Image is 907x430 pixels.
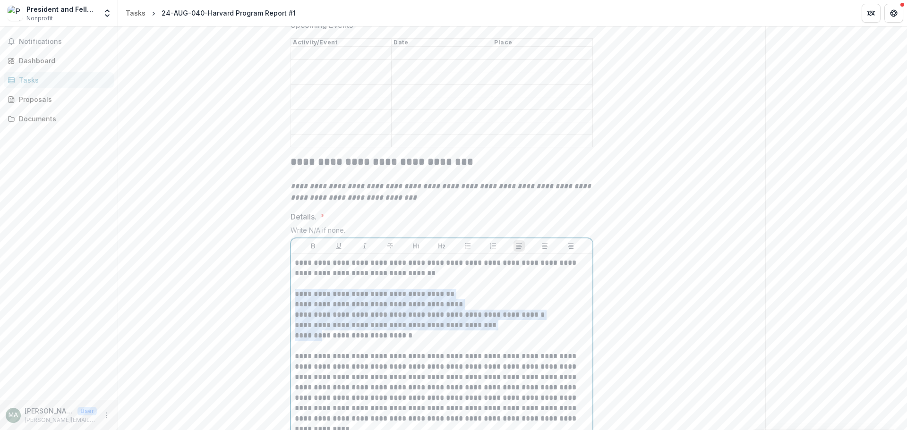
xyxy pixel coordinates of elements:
button: Align Right [565,240,576,252]
img: President and Fellows of Harvard College [8,6,23,21]
button: Bold [308,240,319,252]
button: Align Center [539,240,550,252]
div: Maria Altamore [9,412,18,418]
nav: breadcrumb [122,6,299,20]
th: Place [492,39,593,47]
button: Italicize [359,240,370,252]
button: Open entity switcher [101,4,114,23]
button: Heading 1 [411,240,422,252]
div: 24-AUG-040-Harvard Program Report #1 [162,8,296,18]
a: Tasks [4,72,114,88]
button: Get Help [884,4,903,23]
div: Documents [19,114,106,124]
a: Dashboard [4,53,114,68]
p: User [77,407,97,415]
div: Tasks [126,8,145,18]
p: [PERSON_NAME][EMAIL_ADDRESS][DOMAIN_NAME] [25,416,97,424]
a: Proposals [4,92,114,107]
th: Date [392,39,492,47]
button: Align Left [513,240,525,252]
span: Notifications [19,38,110,46]
button: More [101,410,112,421]
p: [PERSON_NAME] [25,406,74,416]
button: Bullet List [462,240,473,252]
button: Ordered List [488,240,499,252]
div: Write N/A if none. [291,226,593,238]
p: Details. [291,211,317,222]
div: Tasks [19,75,106,85]
button: Underline [333,240,344,252]
span: Nonprofit [26,14,53,23]
div: Dashboard [19,56,106,66]
a: Documents [4,111,114,126]
div: Proposals [19,94,106,104]
th: Activity/Event [291,39,392,47]
button: Partners [862,4,881,23]
div: President and Fellows of Harvard College [26,4,97,14]
button: Notifications [4,34,114,49]
button: Strike [385,240,396,252]
a: Tasks [122,6,149,20]
button: Heading 2 [436,240,447,252]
